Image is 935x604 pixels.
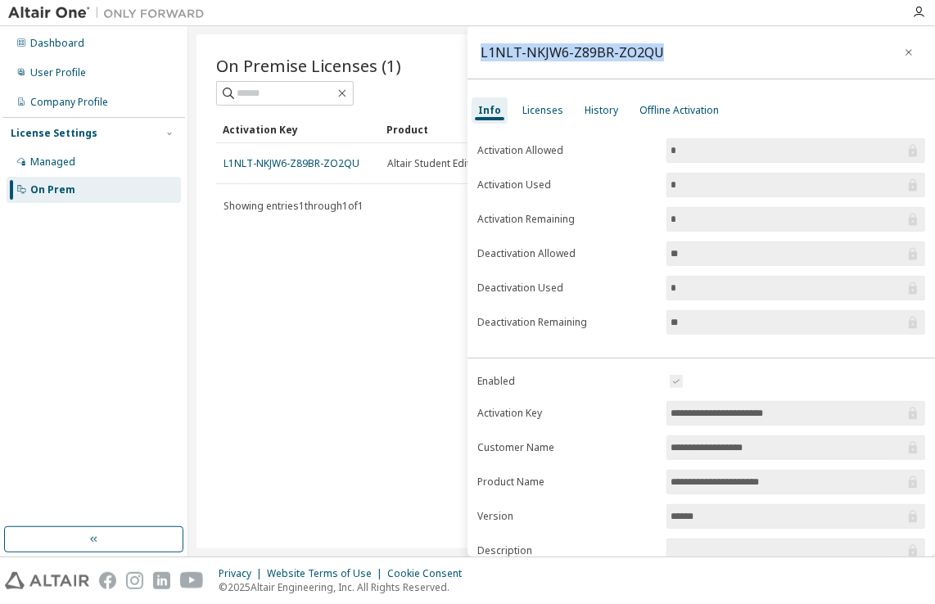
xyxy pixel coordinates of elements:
div: License Settings [11,127,97,140]
img: facebook.svg [99,572,116,589]
label: Description [477,544,657,557]
label: Activation Key [477,407,657,420]
div: Privacy [219,567,267,580]
label: Version [477,510,657,523]
div: Product [386,116,537,142]
label: Product Name [477,476,657,489]
label: Customer Name [477,441,657,454]
img: linkedin.svg [153,572,170,589]
img: instagram.svg [126,572,143,589]
label: Enabled [477,375,657,388]
label: Activation Remaining [477,213,657,226]
div: Cookie Consent [387,567,472,580]
div: Offline Activation [639,104,719,117]
div: User Profile [30,66,86,79]
div: Activation Key [223,116,373,142]
img: Altair One [8,5,213,21]
div: Managed [30,156,75,169]
span: Showing entries 1 through 1 of 1 [224,199,364,213]
span: Altair Student Edition [387,157,485,170]
div: Licenses [522,104,563,117]
div: On Prem [30,183,75,196]
div: Company Profile [30,96,108,109]
span: On Premise Licenses (1) [216,54,401,77]
div: Dashboard [30,37,84,50]
div: History [585,104,618,117]
div: Info [478,104,501,117]
label: Deactivation Used [477,282,657,295]
a: L1NLT-NKJW6-Z89BR-ZO2QU [224,156,359,170]
img: altair_logo.svg [5,572,89,589]
label: Deactivation Allowed [477,247,657,260]
div: L1NLT-NKJW6-Z89BR-ZO2QU [481,46,664,59]
div: Website Terms of Use [267,567,387,580]
label: Activation Used [477,178,657,192]
img: youtube.svg [180,572,204,589]
label: Activation Allowed [477,144,657,157]
label: Deactivation Remaining [477,316,657,329]
p: © 2025 Altair Engineering, Inc. All Rights Reserved. [219,580,472,594]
